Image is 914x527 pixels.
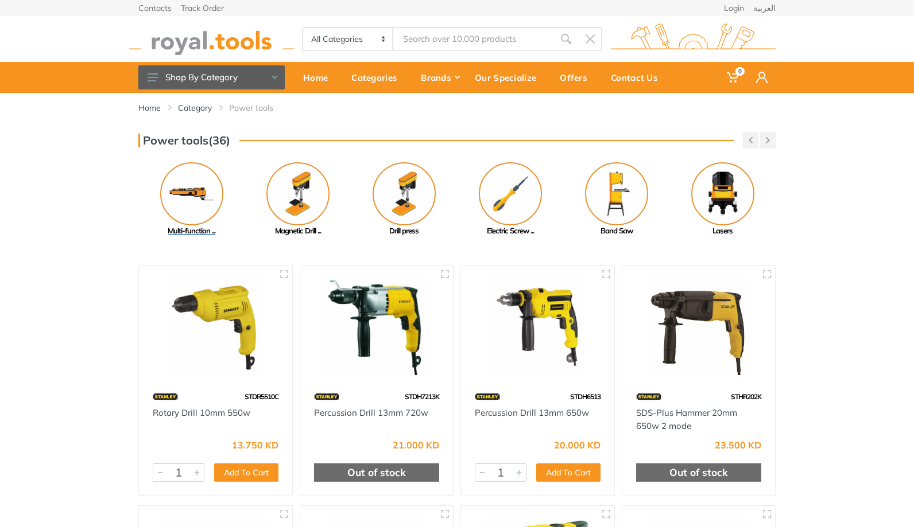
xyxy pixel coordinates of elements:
[138,134,230,147] h3: Power tools(36)
[636,387,661,407] img: 15.webp
[138,225,245,237] div: Multi-function ...
[552,65,603,89] div: Offers
[229,102,291,114] li: Power tools
[563,225,669,237] div: Band Saw
[245,392,278,401] span: STDR5510C
[266,162,330,225] img: Royal - Magnetic Drill Press
[731,392,761,401] span: STHR202K
[715,440,761,450] div: 23.500 KD
[138,102,161,114] a: Home
[373,162,436,225] img: Royal - Drill press
[724,4,744,12] a: Login
[585,162,648,225] img: Royal - Band Saw
[633,276,765,376] img: Royal Tools - SDS-Plus Hammer 20mm 650w 2 mode
[467,65,552,89] div: Our Specialize
[351,225,457,237] div: Drill press
[343,62,413,93] a: Categories
[138,4,172,12] a: Contacts
[753,4,776,12] a: العربية
[669,162,776,237] a: Lasers
[669,225,776,237] div: Lasers
[149,276,282,376] img: Royal Tools - Rotary Drill 10mm 550w
[178,102,212,114] a: Category
[467,62,552,93] a: Our Specialize
[405,392,439,401] span: STDH7213K
[314,387,339,407] img: 15.webp
[611,24,776,55] img: royal.tools Logo
[245,225,351,237] div: Magnetic Drill ...
[457,162,563,237] a: Electric Screw ...
[393,27,554,51] input: Site search
[636,463,762,482] div: Out of stock
[636,407,737,431] a: SDS-Plus Hammer 20mm 650w 2 mode
[214,463,278,482] button: Add To Cart
[554,440,601,450] div: 20.000 KD
[413,65,467,89] div: Brands
[603,62,673,93] a: Contact Us
[314,463,440,482] div: Out of stock
[138,102,776,114] nav: breadcrumb
[563,162,669,237] a: Band Saw
[479,162,542,225] img: Royal - Electric Screw Driver
[245,162,351,237] a: Magnetic Drill ...
[570,392,601,401] span: STDH6513
[719,62,748,93] a: 0
[343,65,413,89] div: Categories
[691,162,754,225] img: Royal - Lasers
[475,387,500,407] img: 15.webp
[603,65,673,89] div: Contact Us
[160,162,223,225] img: Royal - Multi-function tools
[295,65,343,89] div: Home
[138,162,245,237] a: Multi-function ...
[129,24,294,55] img: royal.tools Logo
[314,407,428,418] a: Percussion Drill 13mm 720w
[475,407,589,418] a: Percussion Drill 13mm 650w
[153,407,250,418] a: Rotary Drill 10mm 550w
[457,225,563,237] div: Electric Screw ...
[303,28,393,50] select: Category
[232,440,278,450] div: 13.750 KD
[181,4,224,12] a: Track Order
[351,162,457,237] a: Drill press
[138,65,285,89] button: Shop By Category
[153,387,178,407] img: 15.webp
[552,62,603,93] a: Offers
[735,67,745,76] span: 0
[295,62,343,93] a: Home
[393,440,439,450] div: 21.000 KD
[311,276,443,376] img: Royal Tools - Percussion Drill 13mm 720w
[471,276,604,376] img: Royal Tools - Percussion Drill 13mm 650w
[536,463,601,482] button: Add To Cart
